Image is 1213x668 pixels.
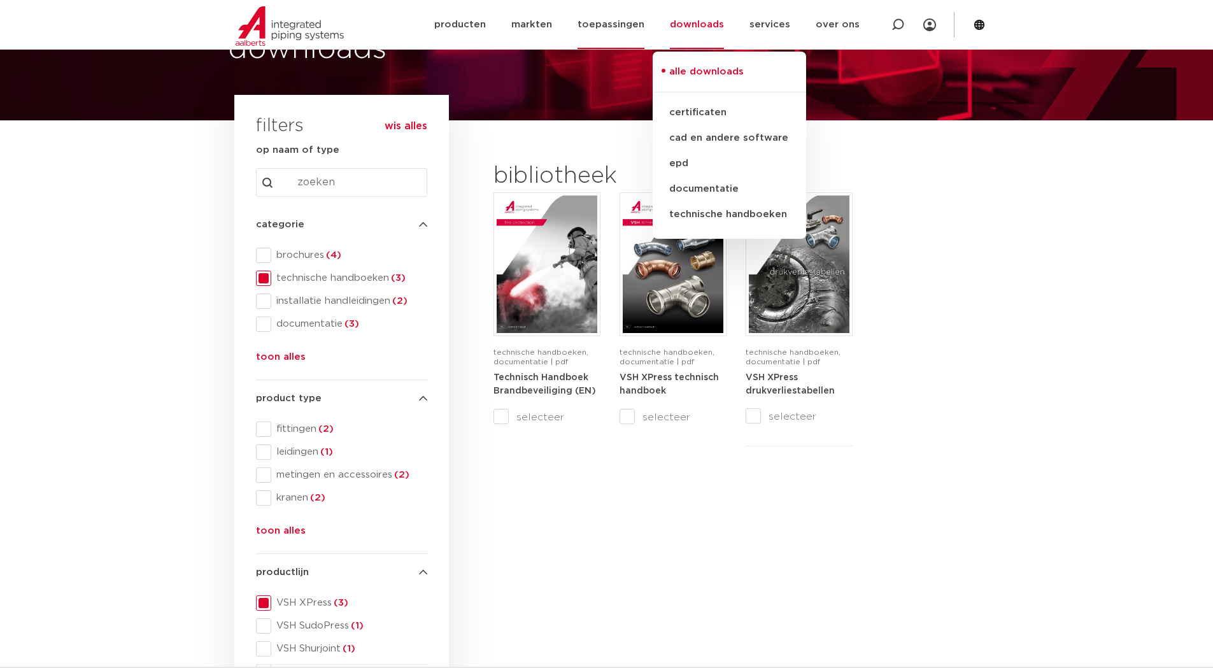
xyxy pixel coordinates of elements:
[256,350,306,370] button: toon alles
[271,620,427,632] span: VSH SudoPress
[390,296,408,306] span: (2)
[349,621,364,630] span: (1)
[653,176,806,202] a: documentatie
[389,273,406,283] span: (3)
[256,490,427,506] div: kranen(2)
[653,100,806,125] a: certificaten
[343,319,359,329] span: (3)
[653,202,806,227] a: technische handboeken
[271,643,427,655] span: VSH Shurjoint
[256,391,427,406] h4: product type
[653,151,806,176] a: epd
[228,29,600,70] h1: downloads
[271,295,427,308] span: installatie handleidingen
[620,409,727,425] label: selecteer
[493,161,720,192] h2: bibliotheek
[256,565,427,580] h4: productlijn
[256,618,427,634] div: VSH SudoPress(1)
[256,467,427,483] div: metingen en accessoires(2)
[271,469,427,481] span: metingen en accessoires
[746,373,835,396] a: VSH XPress drukverliestabellen
[256,444,427,460] div: leidingen(1)
[256,111,304,142] h3: filters
[332,598,348,608] span: (3)
[623,195,723,333] img: VSH-XPress_A4TM_5008762_2025_4.1_NL-pdf.jpg
[256,316,427,332] div: documentatie(3)
[493,348,588,366] span: technische handboeken, documentatie | pdf
[316,424,334,434] span: (2)
[318,447,333,457] span: (1)
[308,493,325,502] span: (2)
[392,470,409,480] span: (2)
[271,446,427,458] span: leidingen
[256,271,427,286] div: technische handboeken(3)
[256,217,427,232] h4: categorie
[256,641,427,657] div: VSH Shurjoint(1)
[385,120,427,132] button: wis alles
[653,125,806,151] a: cad en andere software
[497,195,597,333] img: FireProtection_A4TM_5007915_2025_2.0_EN-pdf.jpg
[256,294,427,309] div: installatie handleidingen(2)
[271,318,427,330] span: documentatie
[256,523,306,544] button: toon alles
[749,195,849,333] img: VSH-XPress_PLT_A4_5007629_2024-2.0_NL-pdf.jpg
[620,373,719,396] a: VSH XPress technisch handboek
[620,348,714,366] span: technische handboeken, documentatie | pdf
[271,492,427,504] span: kranen
[256,595,427,611] div: VSH XPress(3)
[256,422,427,437] div: fittingen(2)
[493,409,600,425] label: selecteer
[256,248,427,263] div: brochures(4)
[256,145,339,155] strong: op naam of type
[324,250,341,260] span: (4)
[341,644,355,653] span: (1)
[271,272,427,285] span: technische handboeken
[653,64,806,92] a: alle downloads
[493,373,596,396] a: Technisch Handboek Brandbeveiliging (EN)
[271,249,427,262] span: brochures
[746,348,841,366] span: technische handboeken, documentatie | pdf
[271,423,427,436] span: fittingen
[746,409,853,424] label: selecteer
[271,597,427,609] span: VSH XPress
